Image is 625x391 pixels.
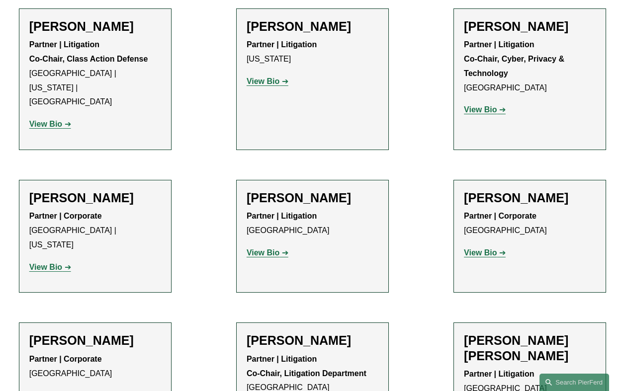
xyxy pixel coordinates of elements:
strong: Partner | Litigation [247,40,317,49]
strong: Partner | Corporate [464,212,536,220]
p: [GEOGRAPHIC_DATA] | [US_STATE] | [GEOGRAPHIC_DATA] [29,38,161,109]
h2: [PERSON_NAME] [247,190,378,205]
strong: Partner | Litigation Co-Chair, Class Action Defense [29,40,148,63]
strong: View Bio [29,120,62,128]
strong: Partner | Litigation Co-Chair, Cyber, Privacy & Technology [464,40,566,78]
h2: [PERSON_NAME] [29,333,161,348]
strong: Partner | Litigation [464,370,534,378]
p: [GEOGRAPHIC_DATA] [464,38,596,95]
h2: [PERSON_NAME] [464,190,596,205]
a: View Bio [247,77,288,85]
strong: Partner | Litigation [247,212,317,220]
h2: [PERSON_NAME] [PERSON_NAME] [464,333,596,363]
a: View Bio [29,263,71,271]
strong: View Bio [247,77,279,85]
p: [GEOGRAPHIC_DATA] [29,352,161,381]
h2: [PERSON_NAME] [247,19,378,34]
strong: View Bio [464,105,497,114]
strong: Partner | Corporate [29,355,102,363]
h2: [PERSON_NAME] [29,19,161,34]
h2: [PERSON_NAME] [29,190,161,205]
p: [US_STATE] [247,38,378,67]
p: [GEOGRAPHIC_DATA] | [US_STATE] [29,209,161,252]
h2: [PERSON_NAME] [464,19,596,34]
p: [GEOGRAPHIC_DATA] [464,209,596,238]
p: [GEOGRAPHIC_DATA] [247,209,378,238]
strong: Partner | Corporate [29,212,102,220]
a: View Bio [247,248,288,257]
h2: [PERSON_NAME] [247,333,378,348]
strong: View Bio [464,248,497,257]
a: View Bio [464,248,506,257]
a: Search this site [539,374,609,391]
strong: View Bio [29,263,62,271]
strong: Partner | Litigation Co-Chair, Litigation Department [247,355,366,378]
strong: View Bio [247,248,279,257]
a: View Bio [29,120,71,128]
a: View Bio [464,105,506,114]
